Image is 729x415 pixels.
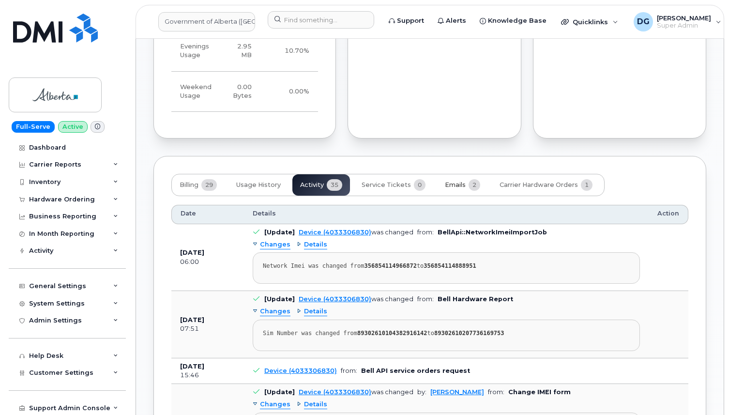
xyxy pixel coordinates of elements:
[581,179,592,191] span: 1
[201,179,217,191] span: 29
[488,16,547,26] span: Knowledge Base
[180,258,235,266] div: 06:00
[362,181,411,189] span: Service Tickets
[637,16,650,28] span: DG
[434,330,504,337] strong: 89302610207736169753
[260,400,290,409] span: Changes
[446,16,466,26] span: Alerts
[445,181,466,189] span: Emails
[180,316,204,323] b: [DATE]
[469,179,480,191] span: 2
[397,16,424,26] span: Support
[508,388,571,396] b: Change IMEI form
[253,209,276,218] span: Details
[430,388,484,396] a: [PERSON_NAME]
[236,181,281,189] span: Usage History
[417,229,434,236] span: from:
[299,388,413,396] div: was changed
[260,307,290,316] span: Changes
[649,205,688,224] th: Action
[180,324,235,333] div: 07:51
[382,11,431,31] a: Support
[171,72,318,112] tr: Friday from 6:00pm to Monday 8:00am
[263,262,630,270] div: Network Imei was changed from to
[264,367,337,374] a: Device (4033306830)
[299,295,371,303] a: Device (4033306830)
[438,295,513,303] b: Bell Hardware Report
[158,12,255,31] a: Government of Alberta (GOA)
[361,367,470,374] b: Bell API service orders request
[438,229,547,236] b: BellApi::NetworkImeiImportJob
[304,307,327,316] span: Details
[417,388,426,396] span: by:
[180,181,198,189] span: Billing
[180,249,204,256] b: [DATE]
[500,181,578,189] span: Carrier Hardware Orders
[299,295,413,303] div: was changed
[341,367,357,374] span: from:
[424,262,476,269] strong: 356854114888951
[304,240,327,249] span: Details
[171,31,318,72] tr: Weekdays from 6:00pm to 8:00am
[171,72,220,112] td: Weekend Usage
[264,295,295,303] b: [Update]
[264,229,295,236] b: [Update]
[554,12,625,31] div: Quicklinks
[304,400,327,409] span: Details
[180,363,204,370] b: [DATE]
[414,179,425,191] span: 0
[171,31,220,72] td: Evenings Usage
[264,388,295,396] b: [Update]
[263,330,630,337] div: Sim Number was changed from to
[473,11,553,31] a: Knowledge Base
[260,72,318,112] td: 0.00%
[573,18,608,26] span: Quicklinks
[260,240,290,249] span: Changes
[627,12,728,31] div: Dmitrii Golovin
[299,229,371,236] a: Device (4033306830)
[260,31,318,72] td: 10.70%
[268,11,374,29] input: Find something...
[220,72,260,112] td: 0.00 Bytes
[417,295,434,303] span: from:
[180,371,235,380] div: 15:46
[357,330,427,337] strong: 89302610104382916142
[364,262,417,269] strong: 356854114966872
[431,11,473,31] a: Alerts
[299,229,413,236] div: was changed
[220,31,260,72] td: 2.95 MB
[181,209,196,218] span: Date
[657,14,711,22] span: [PERSON_NAME]
[657,22,711,30] span: Super Admin
[488,388,504,396] span: from:
[299,388,371,396] a: Device (4033306830)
